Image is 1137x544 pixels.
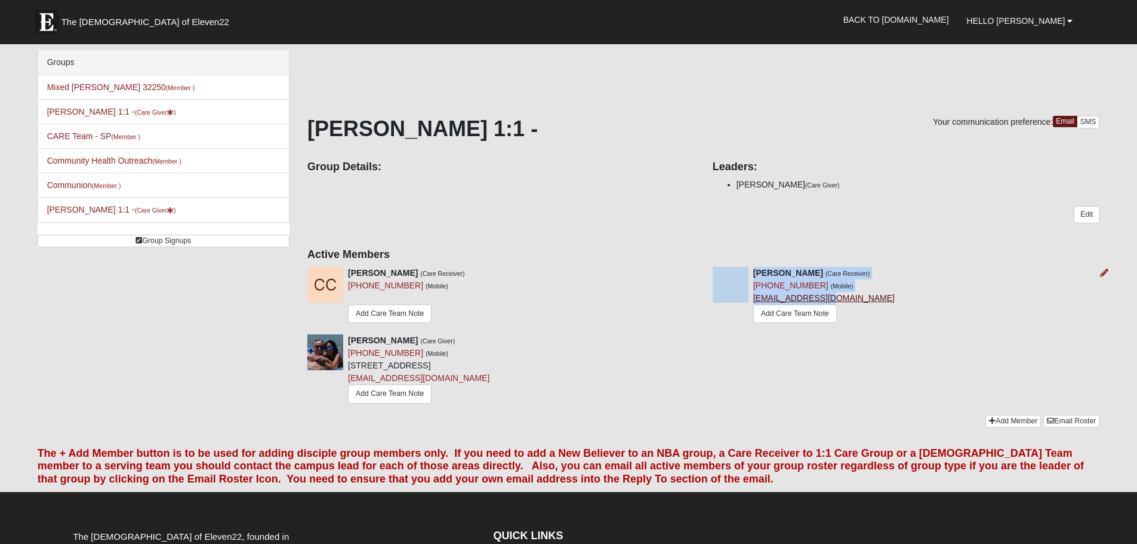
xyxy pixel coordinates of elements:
[112,133,140,140] small: (Member )
[11,531,85,539] a: Page Load Time: 1.02s
[958,6,1082,36] a: Hello [PERSON_NAME]
[38,447,1084,485] font: The + Add Member button is to be used for adding disciple group members only. If you need to add ...
[47,180,121,190] a: Communion(Member )
[933,117,1053,127] span: Your communication preference:
[47,107,176,116] a: [PERSON_NAME] 1:1 -(Care Giver)
[713,161,1100,174] h4: Leaders:
[61,16,229,28] span: The [DEMOGRAPHIC_DATA] of Eleven22
[348,334,489,406] div: [STREET_ADDRESS]
[753,268,823,278] strong: [PERSON_NAME]
[185,530,251,540] span: HTML Size: 99 KB
[97,530,176,540] span: ViewState Size: 26 KB
[29,4,267,34] a: The [DEMOGRAPHIC_DATA] of Eleven22
[967,16,1065,26] span: Hello [PERSON_NAME]
[47,205,176,214] a: [PERSON_NAME] 1:1 -(Care Giver)
[420,337,455,345] small: (Care Giver)
[1053,116,1077,127] a: Email
[753,305,837,323] a: Add Care Team Note
[834,5,958,35] a: Back to [DOMAIN_NAME]
[753,293,895,303] a: [EMAIL_ADDRESS][DOMAIN_NAME]
[38,235,289,247] a: Group Signups
[426,350,448,357] small: (Mobile)
[260,528,267,540] a: Web cache enabled
[805,182,840,189] small: (Care Giver)
[348,268,418,278] strong: [PERSON_NAME]
[166,84,195,91] small: (Member )
[135,207,176,214] small: (Care Giver )
[985,415,1041,428] a: Add Member
[307,116,1099,142] h1: [PERSON_NAME] 1:1 -
[135,109,176,116] small: (Care Giver )
[1077,116,1100,128] a: SMS
[348,385,432,403] a: Add Care Team Note
[47,156,181,165] a: Community Health Outreach(Member )
[307,161,695,174] h4: Group Details:
[420,270,464,277] small: (Care Receiver)
[307,248,1099,262] h4: Active Members
[1043,415,1099,428] a: Email Roster
[831,282,853,290] small: (Mobile)
[348,281,423,290] a: [PHONE_NUMBER]
[92,182,121,189] small: (Member )
[47,82,195,92] a: Mixed [PERSON_NAME] 32250(Member )
[1086,523,1108,540] a: Block Configuration (Alt-B)
[38,50,289,75] div: Groups
[348,373,489,383] a: [EMAIL_ADDRESS][DOMAIN_NAME]
[348,336,418,345] strong: [PERSON_NAME]
[348,348,423,358] a: [PHONE_NUMBER]
[753,281,828,290] a: [PHONE_NUMBER]
[152,158,181,165] small: (Member )
[47,131,140,141] a: CARE Team - SP(Member )
[737,179,1100,191] li: [PERSON_NAME]
[348,305,432,323] a: Add Care Team Note
[825,270,870,277] small: (Care Receiver)
[1108,523,1129,540] a: Page Properties (Alt+P)
[1074,206,1099,223] a: Edit
[426,282,448,290] small: (Mobile)
[35,10,58,34] img: Eleven22 logo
